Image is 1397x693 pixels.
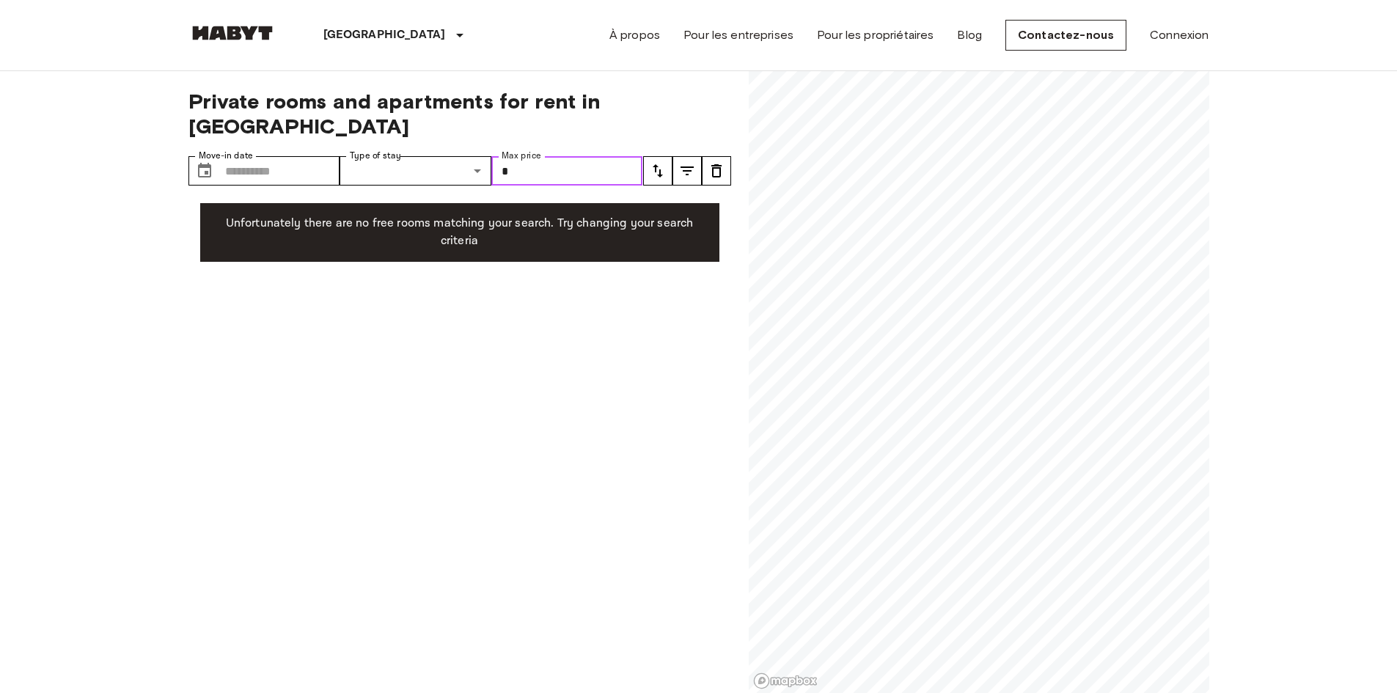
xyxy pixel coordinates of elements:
[683,26,793,44] a: Pour les entreprises
[212,215,708,250] p: Unfortunately there are no free rooms matching your search. Try changing your search criteria
[188,89,731,139] span: Private rooms and apartments for rent in [GEOGRAPHIC_DATA]
[350,150,401,162] label: Type of stay
[1005,20,1126,51] a: Contactez-nous
[817,26,934,44] a: Pour les propriétaires
[323,26,446,44] p: [GEOGRAPHIC_DATA]
[199,150,253,162] label: Move-in date
[609,26,660,44] a: À propos
[1150,26,1209,44] a: Connexion
[643,156,672,186] button: tune
[753,672,818,689] a: Mapbox logo
[702,156,731,186] button: tune
[672,156,702,186] button: tune
[957,26,982,44] a: Blog
[190,156,219,186] button: Choose date
[188,26,276,40] img: Habyt
[502,150,541,162] label: Max price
